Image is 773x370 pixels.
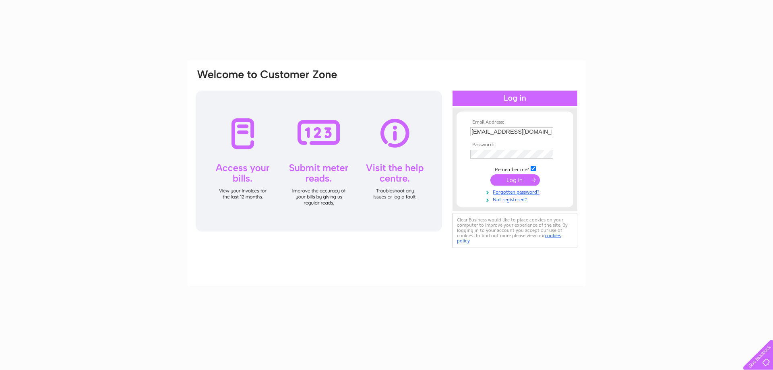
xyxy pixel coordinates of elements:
a: Not registered? [470,195,562,203]
a: cookies policy [457,233,561,244]
a: Forgotten password? [470,188,562,195]
td: Remember me? [468,165,562,173]
th: Email Address: [468,120,562,125]
div: Clear Business would like to place cookies on your computer to improve your experience of the sit... [453,213,577,248]
th: Password: [468,142,562,148]
input: Submit [490,174,540,186]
